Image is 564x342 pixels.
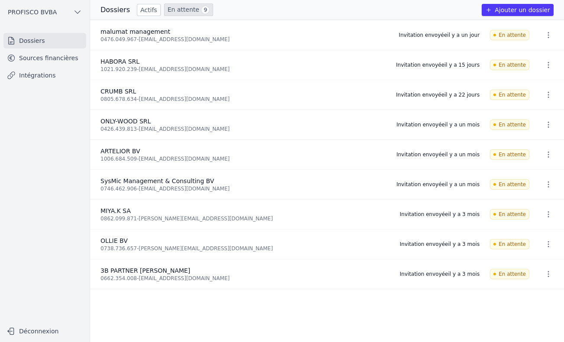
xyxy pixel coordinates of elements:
div: Invitation envoyée il y a 3 mois [400,241,480,248]
div: 0662.354.008 - [EMAIL_ADDRESS][DOMAIN_NAME] [100,275,389,282]
div: Invitation envoyée il y a un mois [396,121,480,128]
span: SysMic Management & Consulting BV [100,177,214,184]
span: OLLIE BV [100,237,128,244]
span: En attente [490,239,529,249]
div: 0805.678.634 - [EMAIL_ADDRESS][DOMAIN_NAME] [100,96,386,103]
div: Invitation envoyée il y a 22 jours [396,91,480,98]
span: En attente [490,209,529,219]
div: 1006.684.509 - [EMAIL_ADDRESS][DOMAIN_NAME] [100,155,386,162]
span: malumat management [100,28,170,35]
button: Déconnexion [3,324,86,338]
span: En attente [490,60,529,70]
span: ONLY-WOOD SRL [100,118,151,125]
span: 9 [201,6,210,14]
span: En attente [490,90,529,100]
div: Invitation envoyée il y a 3 mois [400,211,480,218]
div: Invitation envoyée il y a un mois [396,151,480,158]
div: Invitation envoyée il y a un mois [396,181,480,188]
span: 3B PARTNER [PERSON_NAME] [100,267,190,274]
div: 0862.099.871 - [PERSON_NAME][EMAIL_ADDRESS][DOMAIN_NAME] [100,215,389,222]
div: 0746.462.906 - [EMAIL_ADDRESS][DOMAIN_NAME] [100,185,386,192]
span: En attente [490,269,529,279]
a: Dossiers [3,33,86,48]
button: Ajouter un dossier [482,4,554,16]
span: En attente [490,179,529,190]
span: HABORA SRL [100,58,139,65]
a: Sources financières [3,50,86,66]
div: 0426.439.813 - [EMAIL_ADDRESS][DOMAIN_NAME] [100,126,386,132]
a: Intégrations [3,68,86,83]
div: 0738.736.657 - [PERSON_NAME][EMAIL_ADDRESS][DOMAIN_NAME] [100,245,389,252]
div: Invitation envoyée il y a un jour [399,32,480,39]
span: En attente [490,30,529,40]
a: En attente 9 [164,3,213,16]
span: ARTELIOR BV [100,148,140,155]
div: 0476.049.967 - [EMAIL_ADDRESS][DOMAIN_NAME] [100,36,389,43]
h3: Dossiers [100,5,130,15]
div: 1021.920.239 - [EMAIL_ADDRESS][DOMAIN_NAME] [100,66,386,73]
a: Actifs [137,4,161,16]
div: Invitation envoyée il y a 3 mois [400,271,480,277]
button: PROFISCO BVBA [3,5,86,19]
span: CRUMB SRL [100,88,136,95]
div: Invitation envoyée il y a 15 jours [396,61,480,68]
span: En attente [490,119,529,130]
span: MIYA.K SA [100,207,131,214]
span: PROFISCO BVBA [8,8,57,16]
span: En attente [490,149,529,160]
